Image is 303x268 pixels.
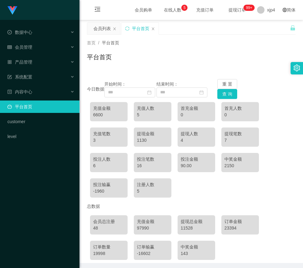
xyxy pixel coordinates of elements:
i: 图标: sync [125,26,129,31]
a: level [7,130,75,143]
h1: 平台首页 [87,52,112,62]
div: 总数据 [87,201,296,212]
div: 今日数据 [87,86,104,92]
div: 订单金额 [224,218,256,225]
span: 内容中心 [7,89,32,94]
sup: 5 [181,5,188,11]
div: 4 [181,137,212,144]
div: 16 [137,163,168,169]
span: 平台首页 [102,40,119,45]
div: 投注输赢 [93,181,124,188]
sup: 206 [243,5,255,11]
div: 11528 [181,225,212,231]
i: 图标: calendar [147,90,151,95]
div: 投注笔数 [137,156,168,163]
span: 在线人数 [161,8,184,12]
span: 开始时间： [104,82,126,87]
div: 首充金额 [181,105,212,112]
div: 2150 [224,163,256,169]
img: logo.9652507e.png [7,6,17,15]
div: 订单输赢 [137,244,168,250]
div: 7 [224,137,256,144]
div: 0 [181,112,212,118]
div: 5 [137,188,168,194]
div: 0 [224,112,256,118]
i: 图标: calendar [199,90,204,95]
i: 图标: close [151,27,155,31]
div: 提现人数 [181,131,212,137]
div: 5 [137,112,168,118]
div: -1960 [93,188,124,194]
div: 首充人数 [224,105,256,112]
div: 充值笔数 [93,131,124,137]
div: 3 [93,137,124,144]
i: 图标: form [7,75,12,79]
i: 图标: menu-fold [87,0,108,20]
div: 提现总金额 [181,218,212,225]
div: 注册人数 [137,181,168,188]
span: 产品管理 [7,60,32,65]
button: 查 询 [217,89,237,99]
div: 充值金额 [137,218,168,225]
span: 首页 [87,40,96,45]
i: 图标: table [7,45,12,49]
div: 6600 [93,112,124,118]
span: 系统配置 [7,74,32,79]
div: -16602 [137,250,168,257]
div: 平台首页 [132,23,149,34]
span: 结束时间： [156,82,178,87]
div: 97990 [137,225,168,231]
div: 90.00 [181,163,212,169]
div: 6 [93,163,124,169]
div: 提现笔数 [224,131,256,137]
div: 投注金额 [181,156,212,163]
p: 5 [183,5,186,11]
div: 订单数量 [93,244,124,250]
div: 投注人数 [93,156,124,163]
div: 19998 [93,250,124,257]
span: 会员管理 [7,45,32,50]
i: 图标: setting [293,65,300,71]
i: 图标: global [283,8,287,12]
div: 充值人数 [137,105,168,112]
span: 充值订单 [193,8,217,12]
div: 中奖金额 [181,244,212,250]
div: 48 [93,225,124,231]
i: 图标: unlock [290,25,296,31]
span: / [98,40,99,45]
i: 图标: appstore-o [7,60,12,64]
i: 图标: check-circle-o [7,30,12,34]
div: 会员总注册 [93,218,124,225]
a: customer [7,115,75,128]
a: 图标: dashboard平台首页 [7,100,75,113]
div: 中奖金额 [224,156,256,163]
div: 充值金额 [93,105,124,112]
i: 图标: profile [7,90,12,94]
button: 重 置 [217,79,237,89]
i: 图标: close [113,27,116,31]
div: 会员列表 [93,23,111,34]
div: 143 [181,250,212,257]
span: 提现订单 [225,8,249,12]
div: 23394 [224,225,256,231]
div: 1130 [137,137,168,144]
div: 提现金额 [137,131,168,137]
span: 数据中心 [7,30,32,35]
